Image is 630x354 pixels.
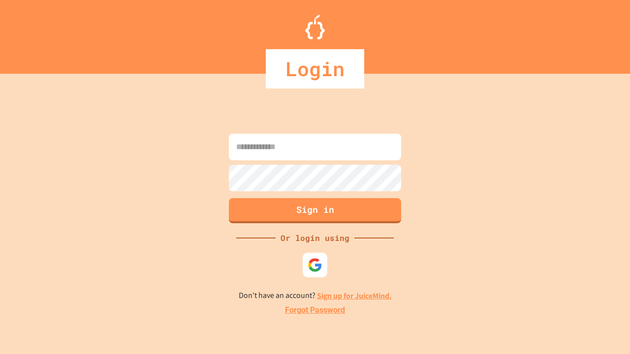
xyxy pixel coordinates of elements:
[229,198,401,223] button: Sign in
[239,290,392,302] p: Don't have an account?
[305,15,325,39] img: Logo.svg
[266,49,364,88] div: Login
[285,304,345,316] a: Forgot Password
[308,258,322,272] img: google-icon.svg
[276,232,354,244] div: Or login using
[317,291,392,301] a: Sign up for JuiceMind.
